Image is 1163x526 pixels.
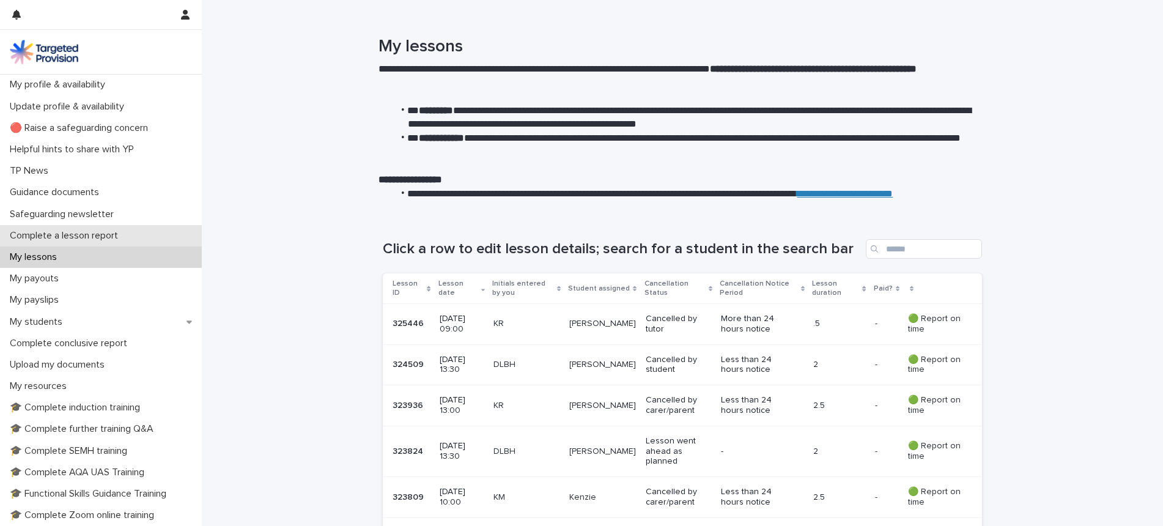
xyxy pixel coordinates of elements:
p: 2.5 [813,401,865,411]
p: Lesson date [438,277,479,300]
p: - [875,398,880,411]
p: Less than 24 hours notice [721,355,789,376]
p: Cancelled by carer/parent [646,487,711,508]
tr: 323809323809 [DATE] 10:00KMKenzieCancelled by carer/parentLess than 24 hours notice2.5-- 🟢 Report... [383,477,982,518]
p: Guidance documents [5,187,109,198]
tr: 325446325446 [DATE] 09:00KR[PERSON_NAME]Cancelled by tutorMore than 24 hours notice.5-- 🟢 Report ... [383,304,982,345]
h1: Click a row to edit lesson details; search for a student in the search bar [383,240,861,258]
p: Student assigned [568,282,630,295]
p: 🟢 Report on time [908,395,962,416]
p: 🟢 Report on time [908,441,962,462]
p: 323824 [393,444,426,457]
tr: 323824323824 [DATE] 13:30DLBH[PERSON_NAME]Lesson went ahead as planned-2-- 🟢 Report on time [383,426,982,476]
p: - [875,444,880,457]
p: 325446 [393,316,426,329]
p: Kenzie [569,492,636,503]
p: - [875,316,880,329]
p: Paid? [874,282,893,295]
p: [PERSON_NAME] [569,360,636,370]
p: My lessons [5,251,67,263]
p: DLBH [493,360,559,370]
p: Cancelled by student [646,355,711,376]
p: 🟢 Report on time [908,314,962,335]
tr: 324509324509 [DATE] 13:30DLBH[PERSON_NAME]Cancelled by studentLess than 24 hours notice2-- 🟢 Repo... [383,344,982,385]
p: [DATE] 13:00 [440,395,484,416]
p: Initials entered by you [492,277,554,300]
p: My payouts [5,273,68,284]
p: [DATE] 13:30 [440,441,484,462]
p: [PERSON_NAME] [569,401,636,411]
p: 🔴 Raise a safeguarding concern [5,122,158,134]
p: KR [493,401,559,411]
p: 🟢 Report on time [908,487,962,508]
p: TP News [5,165,58,177]
p: Lesson ID [393,277,424,300]
p: Cancelled by carer/parent [646,395,711,416]
img: M5nRWzHhSzIhMunXDL62 [10,40,78,64]
p: 🎓 Complete SEMH training [5,445,137,457]
p: [DATE] 10:00 [440,487,484,508]
p: 🟢 Report on time [908,355,962,376]
p: Helpful hints to share with YP [5,144,144,155]
p: DLBH [493,446,559,457]
p: 🎓 Complete further training Q&A [5,423,163,435]
input: Search [866,239,982,259]
p: My students [5,316,72,328]
p: 323809 [393,490,426,503]
h1: My lessons [378,37,978,57]
p: Cancellation Notice Period [720,277,798,300]
p: My profile & availability [5,79,115,91]
p: KM [493,492,559,503]
p: - [875,490,880,503]
p: Cancellation Status [644,277,706,300]
p: Less than 24 hours notice [721,487,789,508]
p: 🎓 Complete induction training [5,402,150,413]
p: Complete a lesson report [5,230,128,242]
p: My resources [5,380,76,392]
p: 323936 [393,398,426,411]
p: [PERSON_NAME] [569,319,636,329]
p: 🎓 Complete AQA UAS Training [5,467,154,478]
p: My payslips [5,294,68,306]
p: Upload my documents [5,359,114,371]
p: Safeguarding newsletter [5,209,124,220]
p: 2 [813,360,865,370]
p: Lesson duration [812,277,859,300]
p: KR [493,319,559,329]
p: [DATE] 13:30 [440,355,484,376]
p: Cancelled by tutor [646,314,711,335]
p: 🎓 Functional Skills Guidance Training [5,488,176,500]
p: - [721,446,789,457]
p: Update profile & availability [5,101,134,113]
p: Complete conclusive report [5,338,137,349]
p: 2 [813,446,865,457]
p: 🎓 Complete Zoom online training [5,509,164,521]
p: 2.5 [813,492,865,503]
p: .5 [813,319,865,329]
p: 324509 [393,357,426,370]
p: Less than 24 hours notice [721,395,789,416]
p: Lesson went ahead as planned [646,436,711,467]
p: [PERSON_NAME] [569,446,636,457]
p: [DATE] 09:00 [440,314,484,335]
p: More than 24 hours notice [721,314,789,335]
tr: 323936323936 [DATE] 13:00KR[PERSON_NAME]Cancelled by carer/parentLess than 24 hours notice2.5-- 🟢... [383,385,982,426]
p: - [875,357,880,370]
